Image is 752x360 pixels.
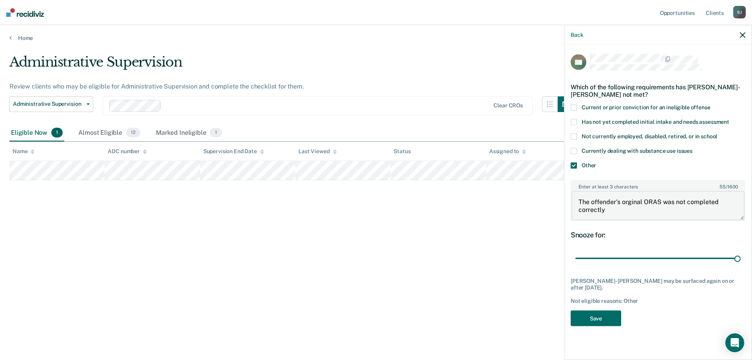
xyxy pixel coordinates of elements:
button: Save [571,310,621,326]
textarea: The offender's orginal ORAS was not completed correctly [571,191,745,220]
div: Administrative Supervision [9,54,573,76]
div: Open Intercom Messenger [725,333,744,352]
span: / 1600 [719,184,738,190]
span: Administrative Supervision [13,101,83,107]
span: Not currently employed, disabled, retired, or in school [582,133,717,139]
div: Almost Eligible [77,125,142,142]
div: Supervision End Date [203,148,264,155]
a: Home [9,34,743,42]
div: [PERSON_NAME]- [PERSON_NAME] may be surfaced again on or after [DATE]. [571,278,745,291]
span: Has not yet completed initial intake and needs assessment [582,119,729,125]
span: Current or prior conviction for an ineligible offense [582,104,710,110]
div: Status [394,148,410,155]
div: Snooze for: [571,230,745,239]
div: Which of the following requirements has [PERSON_NAME]- [PERSON_NAME] not met? [571,77,745,104]
span: 55 [719,184,726,190]
span: Currently dealing with substance use issues [582,148,692,154]
div: Clear CROs [493,102,523,109]
img: Recidiviz [6,8,44,17]
div: ADC number [108,148,147,155]
div: Name [13,148,34,155]
button: Back [571,31,583,38]
div: Review clients who may be eligible for Administrative Supervision and complete the checklist for ... [9,83,573,90]
label: Enter at least 3 characters [571,181,745,190]
div: Eligible Now [9,125,64,142]
span: 12 [126,128,140,138]
div: Last Viewed [298,148,336,155]
div: Assigned to [489,148,526,155]
span: 1 [210,128,221,138]
div: S J [733,6,746,18]
span: Other [582,162,596,168]
div: Not eligible reasons: Other [571,297,745,304]
div: Marked Ineligible [154,125,223,142]
span: 1 [51,128,63,138]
